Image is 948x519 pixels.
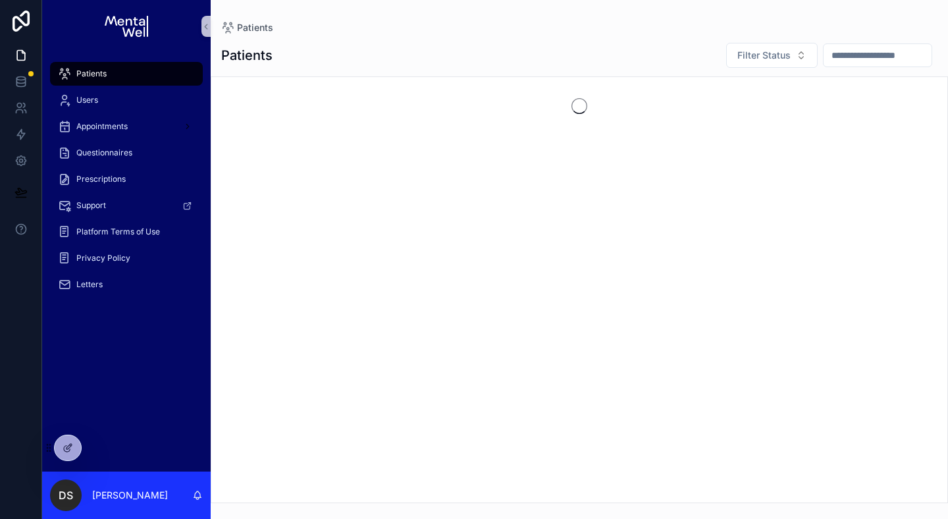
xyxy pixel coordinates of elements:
[76,95,98,105] span: Users
[76,121,128,132] span: Appointments
[237,21,273,34] span: Patients
[76,68,107,79] span: Patients
[221,46,273,65] h1: Patients
[76,279,103,290] span: Letters
[50,167,203,191] a: Prescriptions
[50,62,203,86] a: Patients
[59,487,73,503] span: DS
[50,115,203,138] a: Appointments
[76,227,160,237] span: Platform Terms of Use
[105,16,147,37] img: App logo
[726,43,818,68] button: Select Button
[76,148,132,158] span: Questionnaires
[737,49,791,62] span: Filter Status
[50,141,203,165] a: Questionnaires
[50,220,203,244] a: Platform Terms of Use
[50,246,203,270] a: Privacy Policy
[76,253,130,263] span: Privacy Policy
[76,174,126,184] span: Prescriptions
[92,489,168,502] p: [PERSON_NAME]
[221,21,273,34] a: Patients
[76,200,106,211] span: Support
[50,273,203,296] a: Letters
[42,53,211,314] div: scrollable content
[50,194,203,217] a: Support
[50,88,203,112] a: Users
